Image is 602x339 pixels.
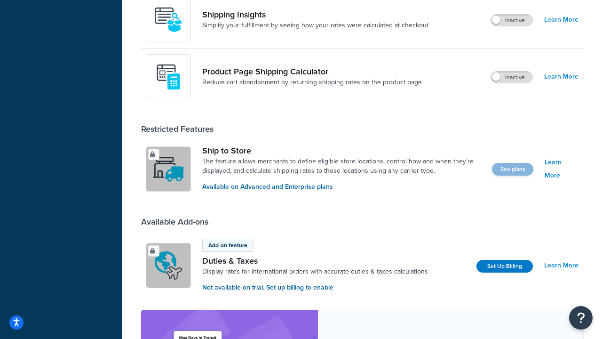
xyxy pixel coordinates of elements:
[208,241,247,250] p: Add-on feature
[569,306,593,330] button: Open Resource Center
[491,72,532,83] label: Inactive
[202,256,428,266] a: Duties & Taxes
[545,156,578,182] a: Learn More
[152,60,185,93] img: +D8d0cXZM7VpdAAAAAElFTkSuQmCC
[202,267,428,276] a: Display rates for international orders with accurate duties & taxes calculations
[202,66,422,77] a: Product Page Shipping Calculator
[202,145,484,156] a: Ship to Store
[152,3,185,36] img: Acw9rhKYsOEjAAAAAElFTkSuQmCC
[544,259,578,272] a: Learn More
[141,124,214,134] div: Restricted Features
[544,70,578,83] a: Learn More
[544,13,578,26] a: Learn More
[202,9,428,20] a: Shipping Insights
[202,157,484,176] a: The feature allows merchants to define eligible store locations, control how and when they’re dis...
[141,217,208,227] div: Available Add-ons
[491,15,532,26] label: Inactive
[202,78,422,87] a: Reduce cart abandonment by returning shipping rates on the product page
[202,21,428,30] a: Simplify your fulfillment by seeing how your rates were calculated at checkout
[202,182,484,192] p: Available on Advanced and Enterprise plans
[476,260,533,273] a: Set Up Billing
[202,282,428,293] p: Not available on trial. Set up billing to enable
